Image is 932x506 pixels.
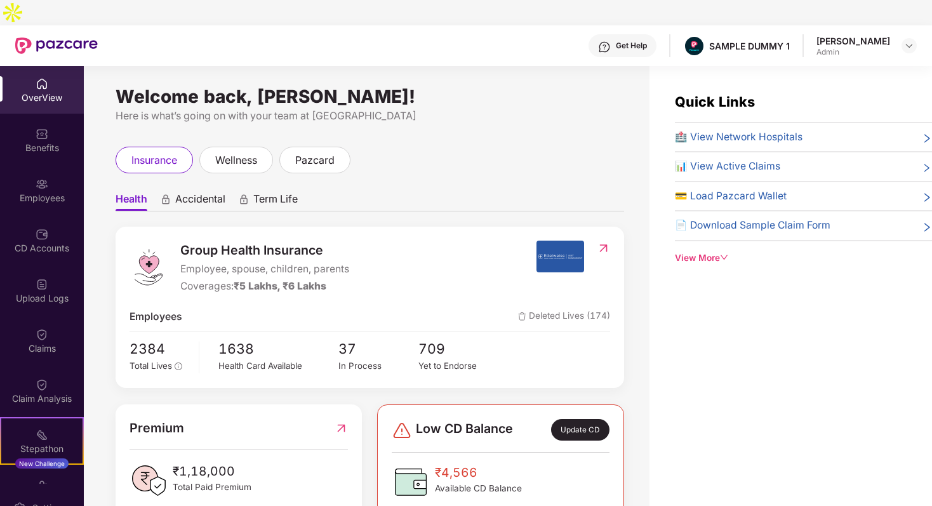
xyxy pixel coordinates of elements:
[36,77,48,90] img: svg+xml;base64,PHN2ZyBpZD0iSG9tZSIgeG1sbnM9Imh0dHA6Ly93d3cudzMub3JnLzIwMDAvc3ZnIiB3aWR0aD0iMjAiIG...
[218,338,338,360] span: 1638
[215,152,257,168] span: wellness
[253,192,298,211] span: Term Life
[335,418,348,438] img: RedirectIcon
[720,253,729,262] span: down
[922,161,932,175] span: right
[116,91,624,102] div: Welcome back, [PERSON_NAME]!
[392,420,412,441] img: svg+xml;base64,PHN2ZyBpZD0iRGFuZ2VyLTMyeDMyIiB4bWxucz0iaHR0cDovL3d3dy53My5vcmcvMjAwMC9zdmciIHdpZH...
[36,278,48,291] img: svg+xml;base64,PHN2ZyBpZD0iVXBsb2FkX0xvZ3MiIGRhdGEtbmFtZT0iVXBsb2FkIExvZ3MiIHhtbG5zPSJodHRwOi8vd3...
[338,359,418,373] div: In Process
[130,309,182,325] span: Employees
[36,479,48,491] img: svg+xml;base64,PHN2ZyBpZD0iRW5kb3JzZW1lbnRzIiB4bWxucz0iaHR0cDovL3d3dy53My5vcmcvMjAwMC9zdmciIHdpZH...
[709,40,790,52] div: SAMPLE DUMMY 1
[36,128,48,140] img: svg+xml;base64,PHN2ZyBpZD0iQmVuZWZpdHMiIHhtbG5zPSJodHRwOi8vd3d3LnczLm9yZy8yMDAwL3N2ZyIgd2lkdGg9Ij...
[238,194,250,205] div: animation
[435,463,522,482] span: ₹4,566
[816,35,890,47] div: [PERSON_NAME]
[180,241,349,260] span: Group Health Insurance
[675,218,830,234] span: 📄 Download Sample Claim Form
[518,312,526,321] img: deleteIcon
[418,359,498,373] div: Yet to Endorse
[418,338,498,360] span: 709
[180,262,349,277] span: Employee, spouse, children, parents
[435,482,522,495] span: Available CD Balance
[675,189,787,204] span: 💳 Load Pazcard Wallet
[175,363,182,370] span: info-circle
[130,338,190,360] span: 2384
[616,41,647,51] div: Get Help
[116,108,624,124] div: Here is what’s going on with your team at [GEOGRAPHIC_DATA]
[338,338,418,360] span: 37
[518,309,610,325] span: Deleted Lives (174)
[116,192,147,211] span: Health
[130,418,184,438] span: Premium
[597,242,610,255] img: RedirectIcon
[922,132,932,145] span: right
[536,241,584,272] img: insurerIcon
[130,361,172,371] span: Total Lives
[685,37,703,55] img: Pazcare_Alternative_logo-01-01.png
[922,191,932,204] span: right
[218,359,338,373] div: Health Card Available
[675,251,932,265] div: View More
[551,419,609,441] div: Update CD
[922,220,932,234] span: right
[130,248,168,286] img: logo
[416,419,513,441] span: Low CD Balance
[295,152,335,168] span: pazcard
[904,41,914,51] img: svg+xml;base64,PHN2ZyBpZD0iRHJvcGRvd24tMzJ4MzIiIHhtbG5zPSJodHRwOi8vd3d3LnczLm9yZy8yMDAwL3N2ZyIgd2...
[234,280,326,292] span: ₹5 Lakhs, ₹6 Lakhs
[173,462,251,481] span: ₹1,18,000
[598,41,611,53] img: svg+xml;base64,PHN2ZyBpZD0iSGVscC0zMngzMiIgeG1sbnM9Imh0dHA6Ly93d3cudzMub3JnLzIwMDAvc3ZnIiB3aWR0aD...
[15,458,69,469] div: New Challenge
[392,463,430,501] img: CDBalanceIcon
[175,192,225,211] span: Accidental
[36,178,48,190] img: svg+xml;base64,PHN2ZyBpZD0iRW1wbG95ZWVzIiB4bWxucz0iaHR0cDovL3d3dy53My5vcmcvMjAwMC9zdmciIHdpZHRoPS...
[130,462,168,500] img: PaidPremiumIcon
[180,279,349,295] div: Coverages:
[15,37,98,54] img: New Pazcare Logo
[173,481,251,494] span: Total Paid Premium
[131,152,177,168] span: insurance
[675,159,780,175] span: 📊 View Active Claims
[160,194,171,205] div: animation
[36,429,48,441] img: svg+xml;base64,PHN2ZyB4bWxucz0iaHR0cDovL3d3dy53My5vcmcvMjAwMC9zdmciIHdpZHRoPSIyMSIgaGVpZ2h0PSIyMC...
[675,130,802,145] span: 🏥 View Network Hospitals
[816,47,890,57] div: Admin
[675,93,755,110] span: Quick Links
[36,328,48,341] img: svg+xml;base64,PHN2ZyBpZD0iQ2xhaW0iIHhtbG5zPSJodHRwOi8vd3d3LnczLm9yZy8yMDAwL3N2ZyIgd2lkdGg9IjIwIi...
[36,378,48,391] img: svg+xml;base64,PHN2ZyBpZD0iQ2xhaW0iIHhtbG5zPSJodHRwOi8vd3d3LnczLm9yZy8yMDAwL3N2ZyIgd2lkdGg9IjIwIi...
[1,443,83,455] div: Stepathon
[36,228,48,241] img: svg+xml;base64,PHN2ZyBpZD0iQ0RfQWNjb3VudHMiIGRhdGEtbmFtZT0iQ0QgQWNjb3VudHMiIHhtbG5zPSJodHRwOi8vd3...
